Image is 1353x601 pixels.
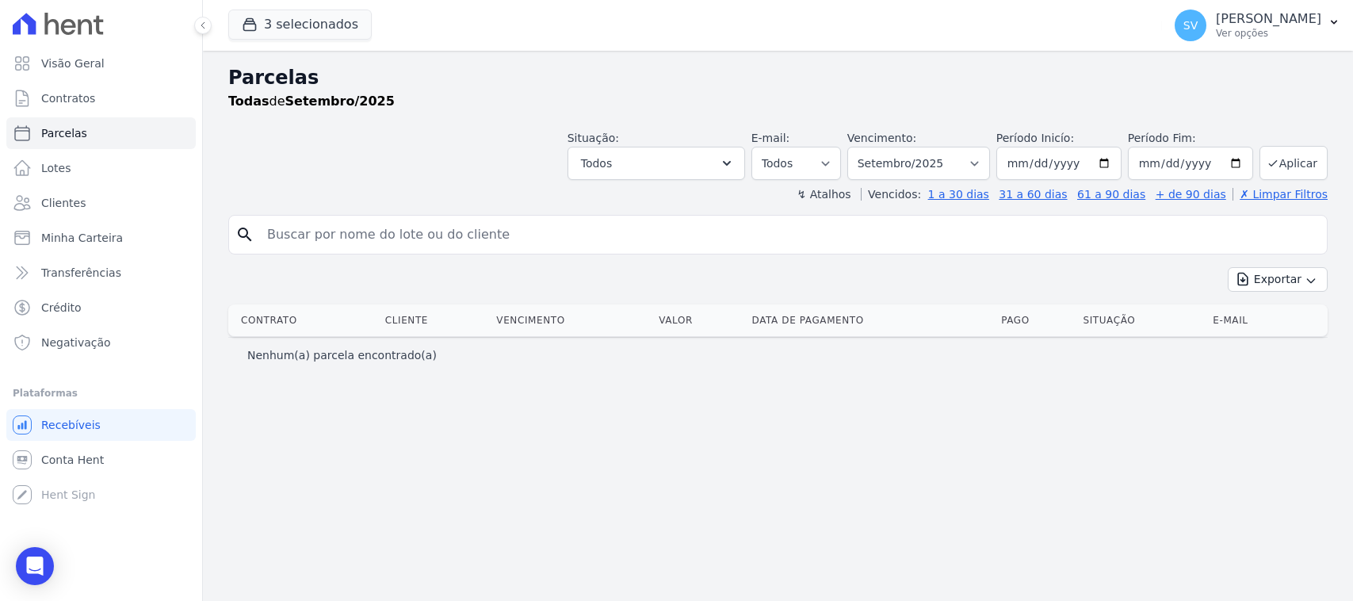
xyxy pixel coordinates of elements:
[228,10,372,40] button: 3 selecionados
[41,335,111,350] span: Negativação
[861,188,921,201] label: Vencidos:
[581,154,612,173] span: Todos
[1156,188,1226,201] a: + de 90 dias
[928,188,989,201] a: 1 a 30 dias
[746,304,996,336] th: Data de Pagamento
[1228,267,1328,292] button: Exportar
[797,188,850,201] label: ↯ Atalhos
[41,90,95,106] span: Contratos
[41,125,87,141] span: Parcelas
[41,300,82,316] span: Crédito
[995,304,1076,336] th: Pago
[6,117,196,149] a: Parcelas
[13,384,189,403] div: Plataformas
[6,152,196,184] a: Lotes
[568,147,745,180] button: Todos
[1233,188,1328,201] a: ✗ Limpar Filtros
[228,63,1328,92] h2: Parcelas
[6,409,196,441] a: Recebíveis
[247,347,437,363] p: Nenhum(a) parcela encontrado(a)
[379,304,491,336] th: Cliente
[568,132,619,144] label: Situação:
[999,188,1067,201] a: 31 a 60 dias
[6,444,196,476] a: Conta Hent
[1206,304,1302,336] th: E-mail
[1077,188,1145,201] a: 61 a 90 dias
[6,48,196,79] a: Visão Geral
[996,132,1074,144] label: Período Inicío:
[1162,3,1353,48] button: SV [PERSON_NAME] Ver opções
[228,304,379,336] th: Contrato
[652,304,745,336] th: Valor
[6,187,196,219] a: Clientes
[847,132,916,144] label: Vencimento:
[41,160,71,176] span: Lotes
[6,292,196,323] a: Crédito
[1216,11,1321,27] p: [PERSON_NAME]
[6,327,196,358] a: Negativação
[41,452,104,468] span: Conta Hent
[6,82,196,114] a: Contratos
[228,94,269,109] strong: Todas
[6,257,196,289] a: Transferências
[6,222,196,254] a: Minha Carteira
[490,304,652,336] th: Vencimento
[41,230,123,246] span: Minha Carteira
[16,547,54,585] div: Open Intercom Messenger
[235,225,254,244] i: search
[228,92,395,111] p: de
[41,195,86,211] span: Clientes
[1259,146,1328,180] button: Aplicar
[41,56,105,71] span: Visão Geral
[1076,304,1206,336] th: Situação
[1216,27,1321,40] p: Ver opções
[1128,130,1253,147] label: Período Fim:
[41,265,121,281] span: Transferências
[258,219,1321,251] input: Buscar por nome do lote ou do cliente
[1183,20,1198,31] span: SV
[751,132,790,144] label: E-mail:
[285,94,395,109] strong: Setembro/2025
[41,417,101,433] span: Recebíveis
